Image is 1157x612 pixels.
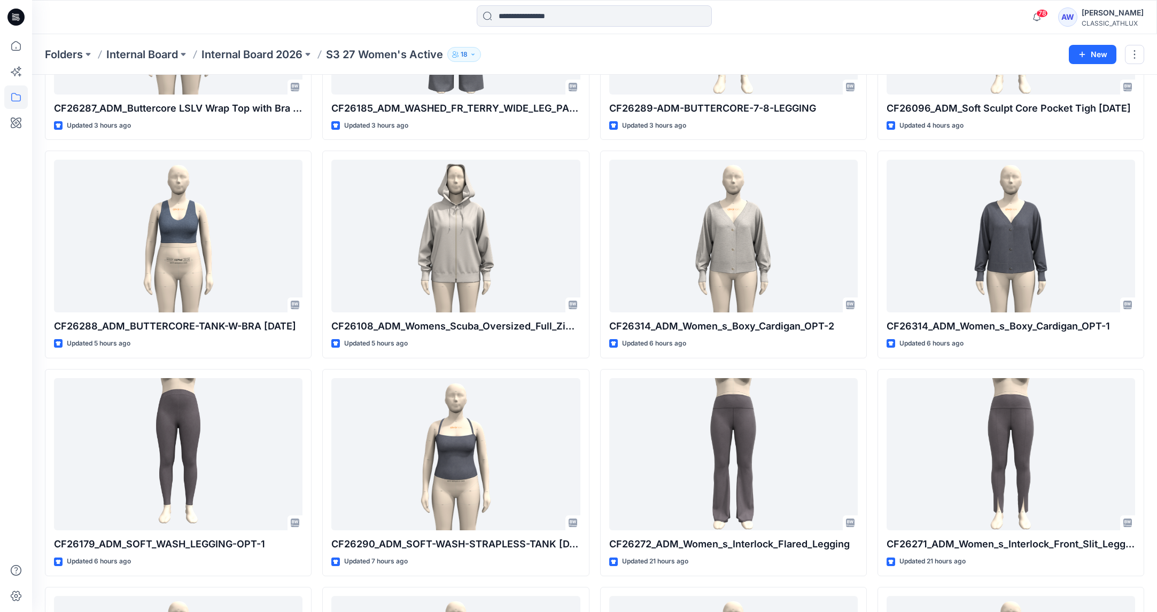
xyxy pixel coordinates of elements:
p: CF26108_ADM_Womens_Scuba_Oversized_Full_Zip_Hoodie [DATE] [331,319,580,334]
p: Updated 3 hours ago [622,120,686,131]
a: Internal Board [106,47,178,62]
a: CF26179_ADM_SOFT_WASH_LEGGING-OPT-1 [54,378,302,531]
p: 18 [461,49,468,60]
p: CF26288_ADM_BUTTERCORE-TANK-W-BRA [DATE] [54,319,302,334]
a: Folders [45,47,83,62]
p: CF26096_ADM_Soft Sculpt Core Pocket Tigh [DATE] [887,101,1135,116]
a: CF26288_ADM_BUTTERCORE-TANK-W-BRA 15OCT25 [54,160,302,312]
p: Updated 4 hours ago [899,120,964,131]
button: New [1069,45,1116,64]
div: [PERSON_NAME] [1082,6,1144,19]
span: 78 [1036,9,1048,18]
p: Updated 21 hours ago [899,556,966,567]
p: CF26271_ADM_Women_s_Interlock_Front_Slit_Legging [887,537,1135,552]
button: 18 [447,47,481,62]
p: CF26289-ADM-BUTTERCORE-7-8-LEGGING [609,101,858,116]
div: CLASSIC_ATHLUX [1082,19,1144,27]
a: CF26314_ADM_Women_s_Boxy_Cardigan_OPT-2 [609,160,858,312]
p: Updated 6 hours ago [67,556,131,567]
p: Updated 3 hours ago [67,120,131,131]
a: CF26271_ADM_Women_s_Interlock_Front_Slit_Legging [887,378,1135,531]
p: CF26272_ADM_Women_s_Interlock_Flared_Legging [609,537,858,552]
p: Updated 21 hours ago [622,556,688,567]
a: CF26290_ADM_SOFT-WASH-STRAPLESS-TANK 14OCT25 [331,378,580,531]
a: CF26314_ADM_Women_s_Boxy_Cardigan_OPT-1 [887,160,1135,312]
p: Updated 6 hours ago [899,338,964,349]
p: CF26314_ADM_Women_s_Boxy_Cardigan_OPT-2 [609,319,858,334]
p: CF26314_ADM_Women_s_Boxy_Cardigan_OPT-1 [887,319,1135,334]
p: Updated 5 hours ago [67,338,130,349]
p: CF26290_ADM_SOFT-WASH-STRAPLESS-TANK [DATE] [331,537,580,552]
p: Updated 3 hours ago [344,120,408,131]
p: CF26185_ADM_WASHED_FR_TERRY_WIDE_LEG_PANT (1) [331,101,580,116]
a: Internal Board 2026 [201,47,302,62]
p: CF26179_ADM_SOFT_WASH_LEGGING-OPT-1 [54,537,302,552]
p: S3 27 Women's Active [326,47,443,62]
p: Updated 7 hours ago [344,556,408,567]
p: Updated 6 hours ago [622,338,686,349]
p: Updated 5 hours ago [344,338,408,349]
a: CF26108_ADM_Womens_Scuba_Oversized_Full_Zip_Hoodie 14OCT25 [331,160,580,312]
a: CF26272_ADM_Women_s_Interlock_Flared_Legging [609,378,858,531]
div: AW [1058,7,1077,27]
p: CF26287_ADM_Buttercore LSLV Wrap Top with Bra [DATE] [54,101,302,116]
